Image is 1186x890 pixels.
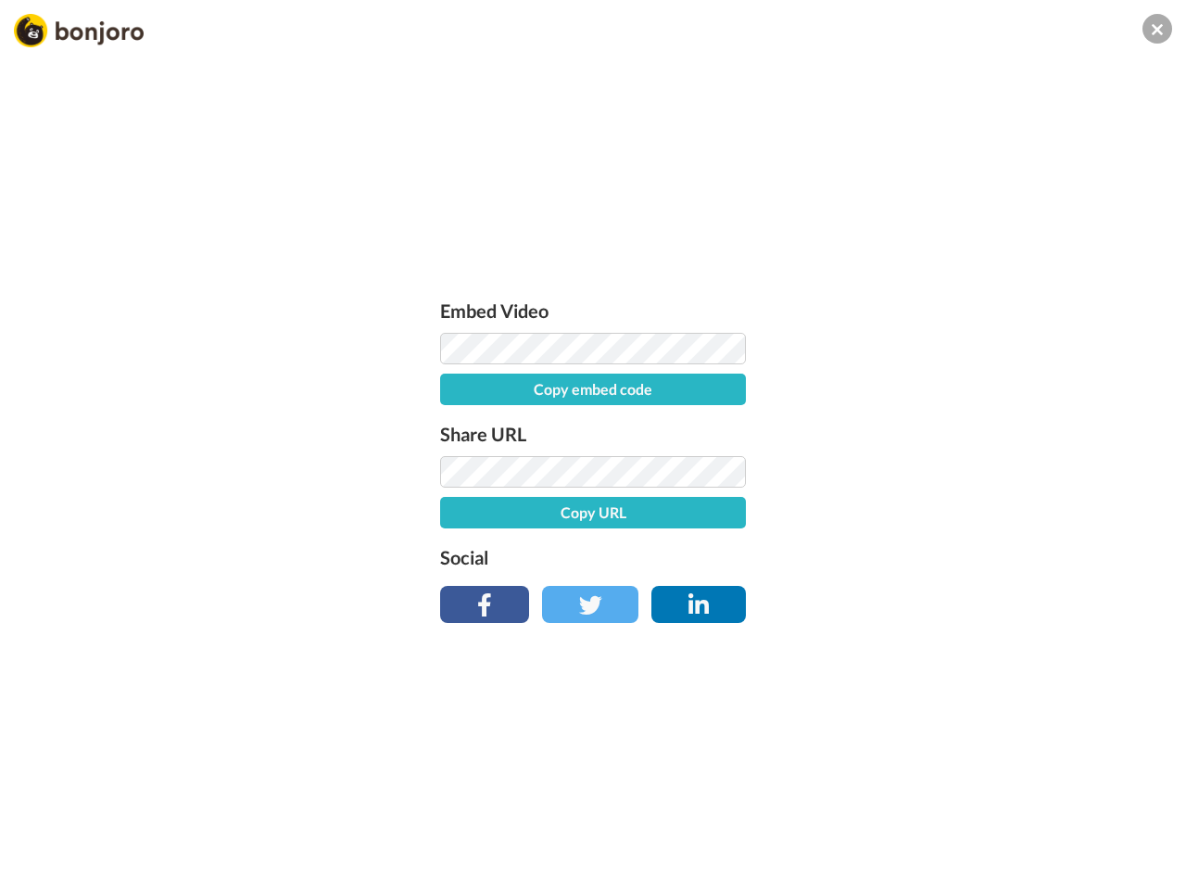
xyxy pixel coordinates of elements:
[440,374,746,405] button: Copy embed code
[440,296,746,325] label: Embed Video
[440,542,746,572] label: Social
[440,497,746,528] button: Copy URL
[440,419,746,449] label: Share URL
[14,14,144,47] img: Bonjoro Logo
